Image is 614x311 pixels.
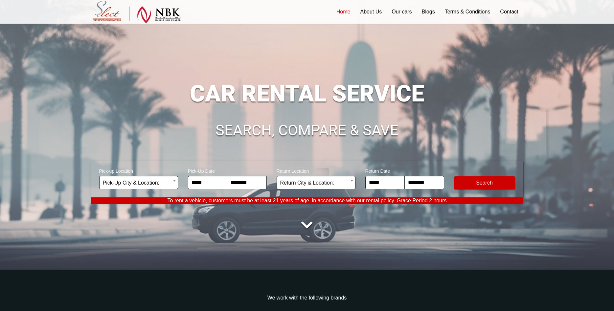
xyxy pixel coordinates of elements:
span: Return City & Location: [277,176,355,189]
span: Return Date [365,164,444,176]
span: Pick-up Location [99,164,178,176]
img: Select Rent a Car [93,1,181,23]
h1: SEARCH, COMPARE & SAVE [91,123,523,138]
button: Modify Search [454,176,515,189]
span: Return Location [277,164,355,176]
span: Return City & Location: [280,176,352,189]
span: Pick-Up City & Location: [99,176,178,189]
p: We work with the following brands [91,295,523,301]
h1: CAR RENTAL SERVICE [91,82,523,105]
span: Pick-Up City & Location: [103,176,174,189]
span: Pick-Up Date [188,164,267,176]
p: To rent a vehicle, customers must be at least 21 years of age, in accordance with our rental poli... [91,197,523,204]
